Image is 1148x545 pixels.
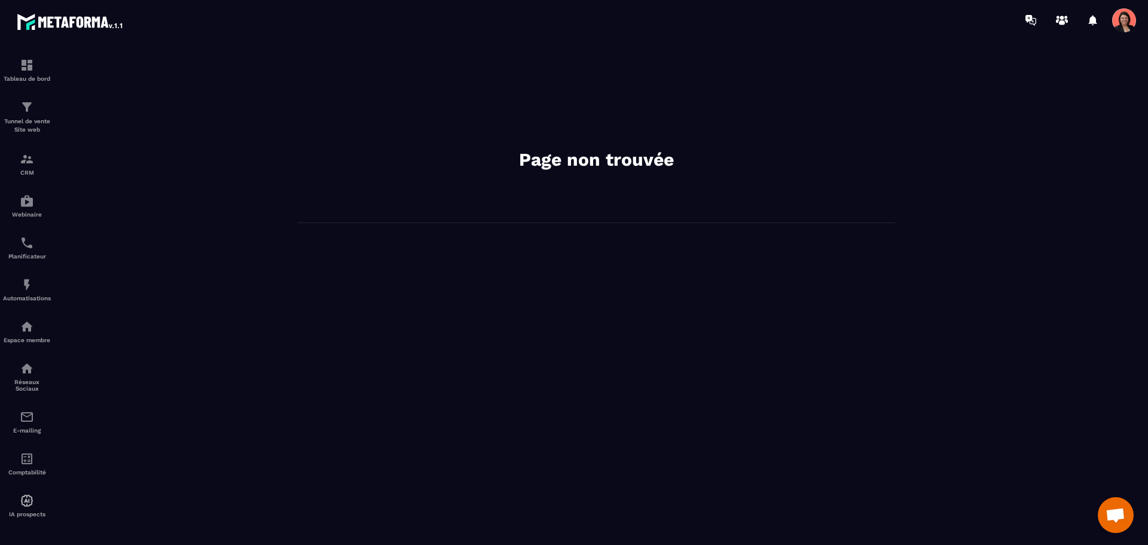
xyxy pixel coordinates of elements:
img: formation [20,100,34,114]
p: Tableau de bord [3,75,51,82]
a: social-networksocial-networkRéseaux Sociaux [3,352,51,401]
a: accountantaccountantComptabilité [3,443,51,485]
img: scheduler [20,236,34,250]
img: formation [20,152,34,166]
a: formationformationCRM [3,143,51,185]
h2: Page non trouvée [417,148,775,172]
p: E-mailing [3,427,51,434]
p: CRM [3,169,51,176]
img: formation [20,58,34,72]
img: automations [20,194,34,208]
img: accountant [20,452,34,466]
img: logo [17,11,124,32]
a: automationsautomationsEspace membre [3,310,51,352]
p: Automatisations [3,295,51,302]
a: schedulerschedulerPlanificateur [3,227,51,269]
a: formationformationTunnel de vente Site web [3,91,51,143]
a: formationformationTableau de bord [3,49,51,91]
img: email [20,410,34,424]
a: automationsautomationsWebinaire [3,185,51,227]
p: Webinaire [3,211,51,218]
a: emailemailE-mailing [3,401,51,443]
p: Comptabilité [3,469,51,476]
a: automationsautomationsAutomatisations [3,269,51,310]
p: Réseaux Sociaux [3,379,51,392]
img: automations [20,494,34,508]
div: Ouvrir le chat [1098,497,1134,533]
img: automations [20,278,34,292]
p: Planificateur [3,253,51,260]
img: automations [20,319,34,334]
p: Espace membre [3,337,51,343]
p: Tunnel de vente Site web [3,117,51,134]
p: IA prospects [3,511,51,517]
img: social-network [20,361,34,376]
